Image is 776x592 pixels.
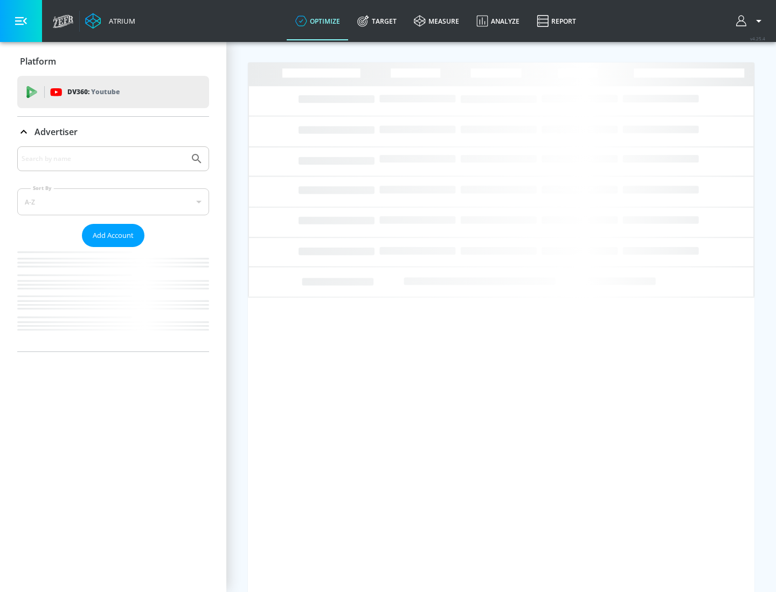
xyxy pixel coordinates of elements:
label: Sort By [31,185,54,192]
a: Target [349,2,405,40]
p: DV360: [67,86,120,98]
nav: list of Advertiser [17,247,209,351]
div: Platform [17,46,209,76]
div: A-Z [17,188,209,215]
div: Advertiser [17,146,209,351]
button: Add Account [82,224,144,247]
a: Report [528,2,585,40]
input: Search by name [22,152,185,166]
p: Advertiser [34,126,78,138]
a: Atrium [85,13,135,29]
a: measure [405,2,468,40]
span: v 4.25.4 [750,36,765,41]
a: optimize [287,2,349,40]
div: Advertiser [17,117,209,147]
p: Youtube [91,86,120,97]
p: Platform [20,55,56,67]
a: Analyze [468,2,528,40]
div: DV360: Youtube [17,76,209,108]
div: Atrium [105,16,135,26]
span: Add Account [93,229,134,242]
